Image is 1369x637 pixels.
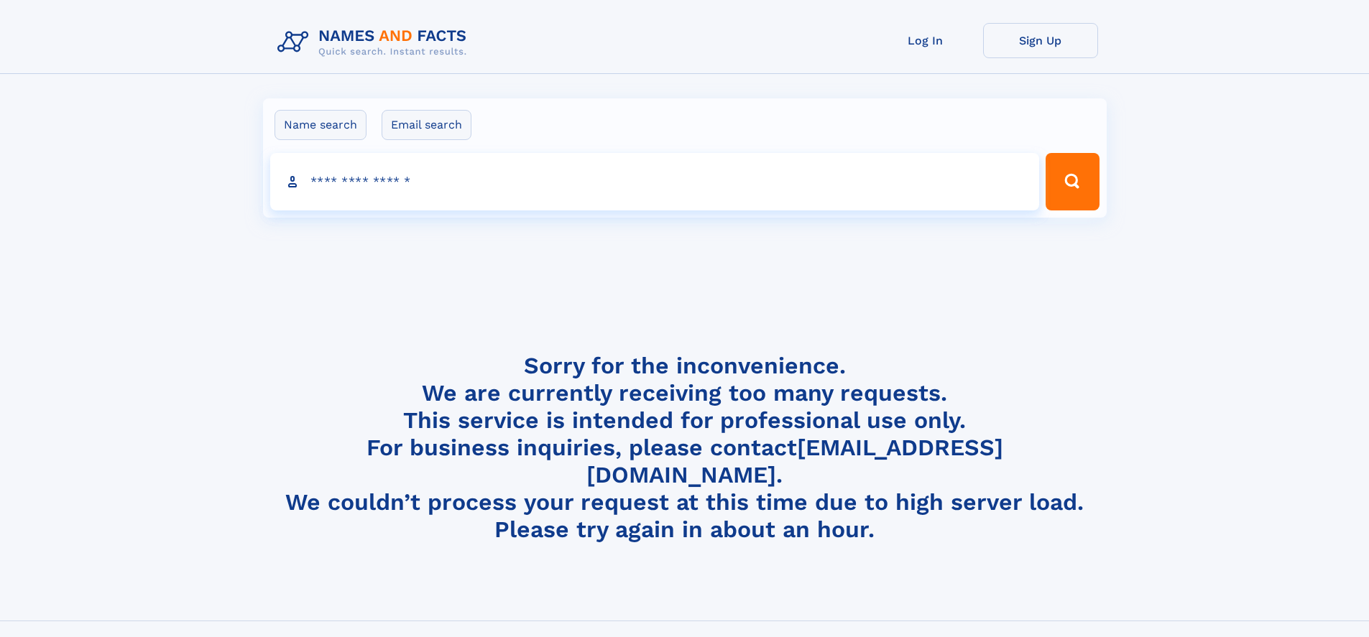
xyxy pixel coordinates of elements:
[586,434,1003,488] a: [EMAIL_ADDRESS][DOMAIN_NAME]
[270,153,1040,210] input: search input
[382,110,471,140] label: Email search
[868,23,983,58] a: Log In
[983,23,1098,58] a: Sign Up
[275,110,367,140] label: Name search
[1046,153,1099,210] button: Search Button
[272,352,1098,544] h4: Sorry for the inconvenience. We are currently receiving too many requests. This service is intend...
[272,23,479,62] img: Logo Names and Facts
